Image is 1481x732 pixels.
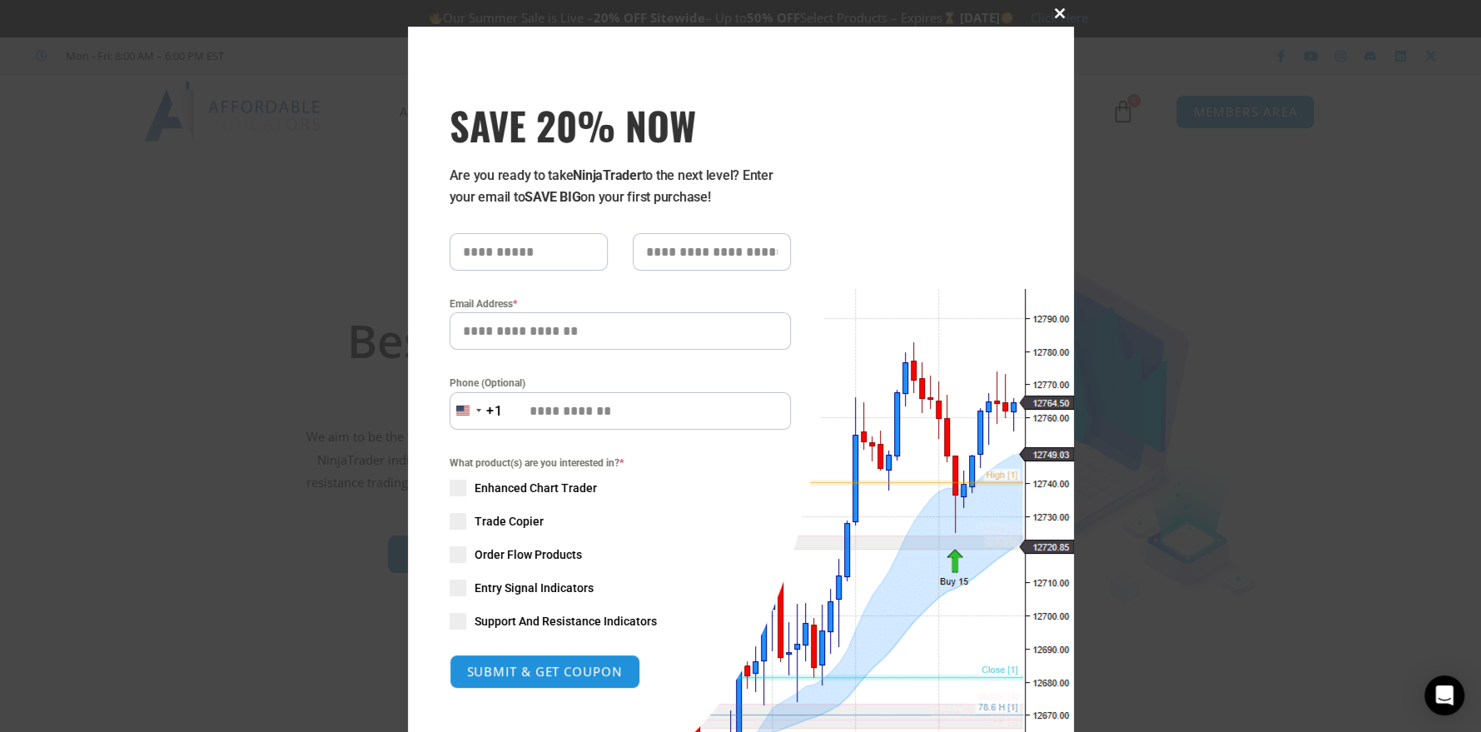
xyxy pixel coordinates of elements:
[475,580,594,596] span: Entry Signal Indicators
[475,513,544,530] span: Trade Copier
[450,296,791,312] label: Email Address
[450,613,791,630] label: Support And Resistance Indicators
[450,375,791,391] label: Phone (Optional)
[475,480,597,496] span: Enhanced Chart Trader
[1424,675,1464,715] div: Open Intercom Messenger
[450,480,791,496] label: Enhanced Chart Trader
[450,455,791,471] span: What product(s) are you interested in?
[450,102,791,148] span: SAVE 20% NOW
[450,546,791,563] label: Order Flow Products
[573,167,641,183] strong: NinjaTrader
[450,580,791,596] label: Entry Signal Indicators
[486,401,503,422] div: +1
[475,613,657,630] span: Support And Resistance Indicators
[524,189,580,205] strong: SAVE BIG
[450,655,640,689] button: SUBMIT & GET COUPON
[450,513,791,530] label: Trade Copier
[450,392,503,430] button: Selected country
[450,165,791,208] p: Are you ready to take to the next level? Enter your email to on your first purchase!
[475,546,582,563] span: Order Flow Products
